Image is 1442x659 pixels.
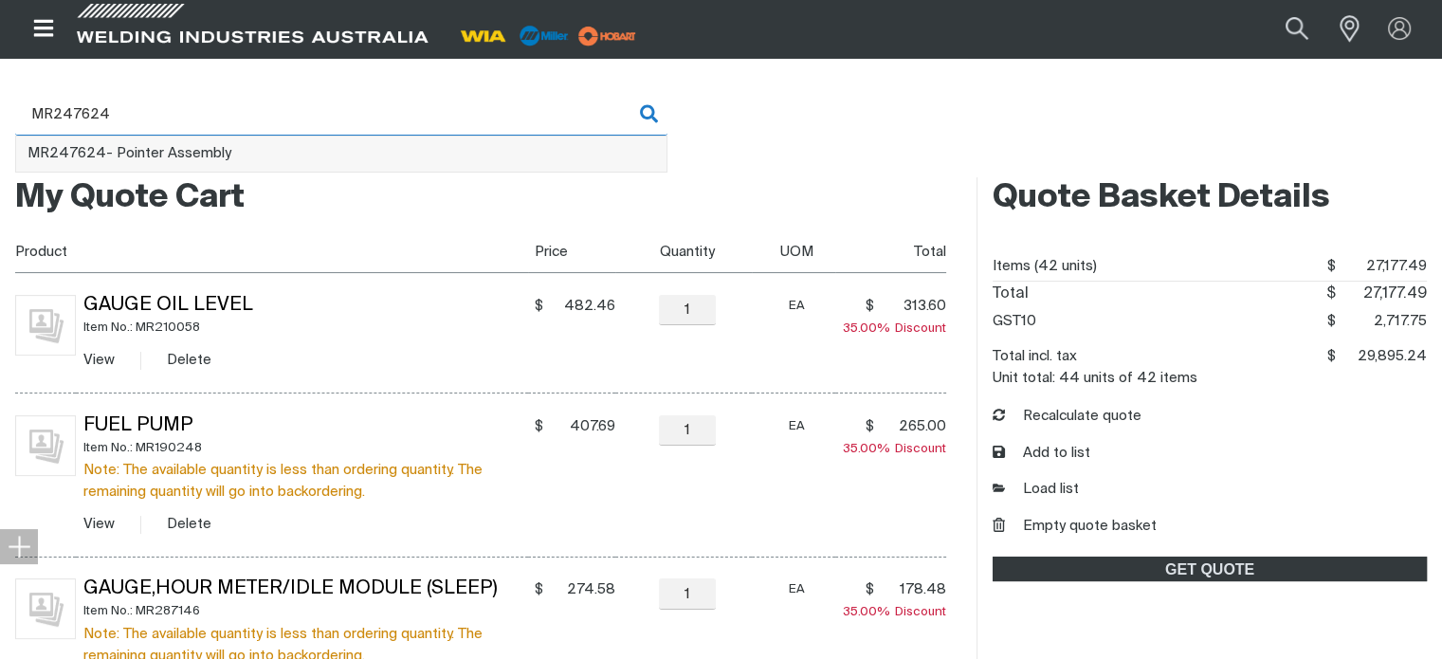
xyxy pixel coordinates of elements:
img: hide socials [8,535,30,558]
dt: Unit total: 44 units of 42 items [993,371,1197,385]
span: Discount [843,443,946,455]
span: $ [1327,349,1336,363]
span: 2,717.75 [1336,307,1427,336]
a: Load list [993,479,1079,501]
span: 35.00% [843,322,895,335]
span: 407.69 [549,417,615,436]
dt: Total [993,282,1029,307]
a: Gauge,Hour Meter/Idle Module (Sleep) [83,579,498,598]
span: 274.58 [549,580,615,599]
th: Product [15,230,528,273]
span: 178.48 [880,580,946,599]
div: Item No.: MR210058 [83,317,528,339]
span: $ [535,417,543,436]
button: Delete Gauge Oil Level [167,349,211,371]
button: Recalculate quote [993,406,1141,428]
a: miller [573,28,642,43]
th: UOM [752,230,835,273]
a: GET QUOTE [993,557,1427,581]
span: $ [866,417,874,436]
dt: Total incl. tax [993,342,1077,371]
img: No image for this product [15,415,76,476]
img: No image for this product [15,295,76,356]
dt: GST10 [993,307,1036,336]
img: No image for this product [15,578,76,639]
span: 29,895.24 [1336,342,1427,371]
div: Product or group for quick order [15,93,1427,164]
span: $ [866,580,874,599]
div: Item No.: MR190248 [83,437,528,459]
span: 35.00% [843,606,895,618]
button: Empty quote basket [993,516,1157,538]
span: 27,177.49 [1336,282,1427,307]
span: MR247624 [27,146,106,160]
span: $ [1327,259,1336,273]
a: Fuel Pump [83,416,193,435]
span: $ [535,580,543,599]
span: Discount [843,322,946,335]
div: EA [759,415,835,437]
a: View Gauge Oil Level [83,353,115,367]
span: GET QUOTE [995,557,1425,581]
a: Gauge Oil Level [83,296,253,315]
span: 313.60 [880,297,946,316]
span: 35.00% [843,443,895,455]
ul: Suggestions [16,137,666,173]
th: Quantity [615,230,752,273]
span: 27,177.49 [1336,252,1427,281]
span: $ [866,297,874,316]
h2: My Quote Cart [15,177,946,219]
span: $ [535,297,543,316]
input: Product name or item number... [15,93,667,136]
img: miller [573,22,642,50]
span: $ [1326,286,1336,302]
div: EA [759,578,835,600]
span: $ [1327,314,1336,328]
span: 265.00 [880,417,946,436]
th: Total [835,230,947,273]
button: Search products [1265,8,1329,50]
th: Price [528,230,615,273]
a: View Fuel Pump [83,517,115,531]
h2: Quote Basket Details [993,177,1427,219]
button: Delete Fuel Pump [167,513,211,535]
div: Note: The available quantity is less than ordering quantity. The remaining quantity will go into ... [83,459,528,503]
input: Product name or item number... [1241,8,1329,50]
div: EA [759,295,835,317]
button: Add to list [993,443,1090,465]
span: - Pointer Assembly [27,146,231,160]
dt: Items (42 units) [993,252,1097,281]
span: Discount [843,606,946,618]
div: Item No.: MR287146 [83,600,528,622]
span: 482.46 [549,297,615,316]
